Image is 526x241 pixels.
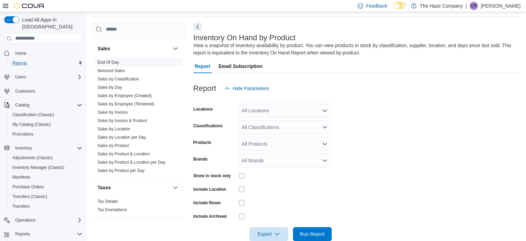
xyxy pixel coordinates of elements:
[171,44,179,53] button: Sales
[12,60,27,66] span: Reports
[15,231,30,237] span: Reports
[420,2,463,10] p: The Haze Company
[15,102,29,108] span: Catalog
[12,49,29,58] a: Home
[98,110,128,115] span: Sales by Invoice
[98,127,130,131] a: Sales by Location
[98,199,118,204] a: Tax Details
[12,216,82,224] span: Operations
[10,130,36,138] a: Promotions
[98,160,165,165] a: Sales by Product & Location per Day
[1,86,85,96] button: Customers
[15,74,26,80] span: Users
[293,227,332,241] button: Run Report
[193,140,211,145] label: Products
[15,51,26,56] span: Home
[7,192,85,201] button: Transfers (Classic)
[98,85,122,90] span: Sales by Day
[193,106,213,112] label: Locations
[98,45,110,52] h3: Sales
[10,154,82,162] span: Adjustments (Classic)
[1,48,85,58] button: Home
[98,135,146,140] span: Sales by Location per Day
[98,168,145,173] a: Sales by Product per Day
[98,93,152,98] a: Sales by Employee (Created)
[98,160,165,165] span: Sales by Product & Location per Day
[10,192,50,201] a: Transfers (Classic)
[322,124,327,130] button: Open list of options
[393,2,407,9] input: Dark Mode
[19,16,82,30] span: Load All Apps in [GEOGRAPHIC_DATA]
[1,100,85,110] button: Catalog
[12,101,32,109] button: Catalog
[12,230,33,238] button: Reports
[12,194,47,199] span: Transfers (Classic)
[10,120,82,129] span: My Catalog (Classic)
[193,214,227,219] label: Include Archived
[10,192,82,201] span: Transfers (Classic)
[98,143,129,148] a: Sales by Product
[193,156,207,162] label: Brands
[7,163,85,172] button: Inventory Manager (Classic)
[12,73,82,81] span: Users
[470,2,478,10] div: Cindy Russell
[1,72,85,82] button: Users
[12,49,82,58] span: Home
[471,2,477,10] span: CR
[222,81,272,95] button: Hide Parameters
[12,122,51,127] span: My Catalog (Classic)
[366,2,387,9] span: Feedback
[322,158,327,163] button: Open list of options
[98,60,119,65] a: End Of Day
[233,85,269,92] span: Hide Parameters
[12,165,64,170] span: Inventory Manager (Classic)
[98,184,170,191] button: Taxes
[10,111,57,119] a: Classification (Classic)
[98,135,146,140] a: Sales by Location per Day
[98,101,154,107] span: Sales by Employee (Tendered)
[10,173,33,181] a: Manifests
[12,155,53,161] span: Adjustments (Classic)
[193,200,221,206] label: Include Room
[1,215,85,225] button: Operations
[98,118,147,123] a: Sales by Invoice & Product
[10,173,82,181] span: Manifests
[98,68,125,73] a: Itemized Sales
[193,123,223,129] label: Classifications
[12,87,38,95] a: Customers
[193,173,231,179] label: Show in stock only
[1,229,85,239] button: Reports
[10,120,54,129] a: My Catalog (Classic)
[171,183,179,192] button: Taxes
[7,153,85,163] button: Adjustments (Classic)
[300,231,325,238] span: Run Report
[12,216,38,224] button: Operations
[98,102,154,106] a: Sales by Employee (Tendered)
[98,152,150,156] a: Sales by Product & Location
[98,85,122,90] a: Sales by Day
[10,183,47,191] a: Purchase Orders
[12,112,54,118] span: Classification (Classic)
[193,42,517,57] div: View a snapshot of inventory availability by product. You can view products in stock by classific...
[193,187,226,192] label: Include Location
[98,76,139,82] span: Sales by Classification
[14,2,45,9] img: Cova
[393,9,393,10] span: Dark Mode
[10,59,30,67] a: Reports
[10,163,82,172] span: Inventory Manager (Classic)
[7,58,85,68] button: Reports
[481,2,520,10] p: [PERSON_NAME]
[10,130,82,138] span: Promotions
[92,197,185,217] div: Taxes
[7,120,85,129] button: My Catalog (Classic)
[465,2,467,10] p: |
[98,207,127,212] a: Tax Exemptions
[7,182,85,192] button: Purchase Orders
[12,144,82,152] span: Inventory
[193,34,296,42] h3: Inventory On Hand by Product
[7,201,85,211] button: Transfers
